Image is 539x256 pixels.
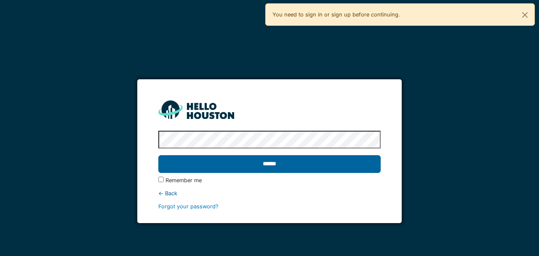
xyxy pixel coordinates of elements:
[515,4,534,26] button: Close
[158,100,234,119] img: HH_line-BYnF2_Hg.png
[165,176,202,184] label: Remember me
[158,203,219,210] a: Forgot your password?
[265,3,535,26] div: You need to sign in or sign up before continuing.
[158,189,380,197] div: ← Back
